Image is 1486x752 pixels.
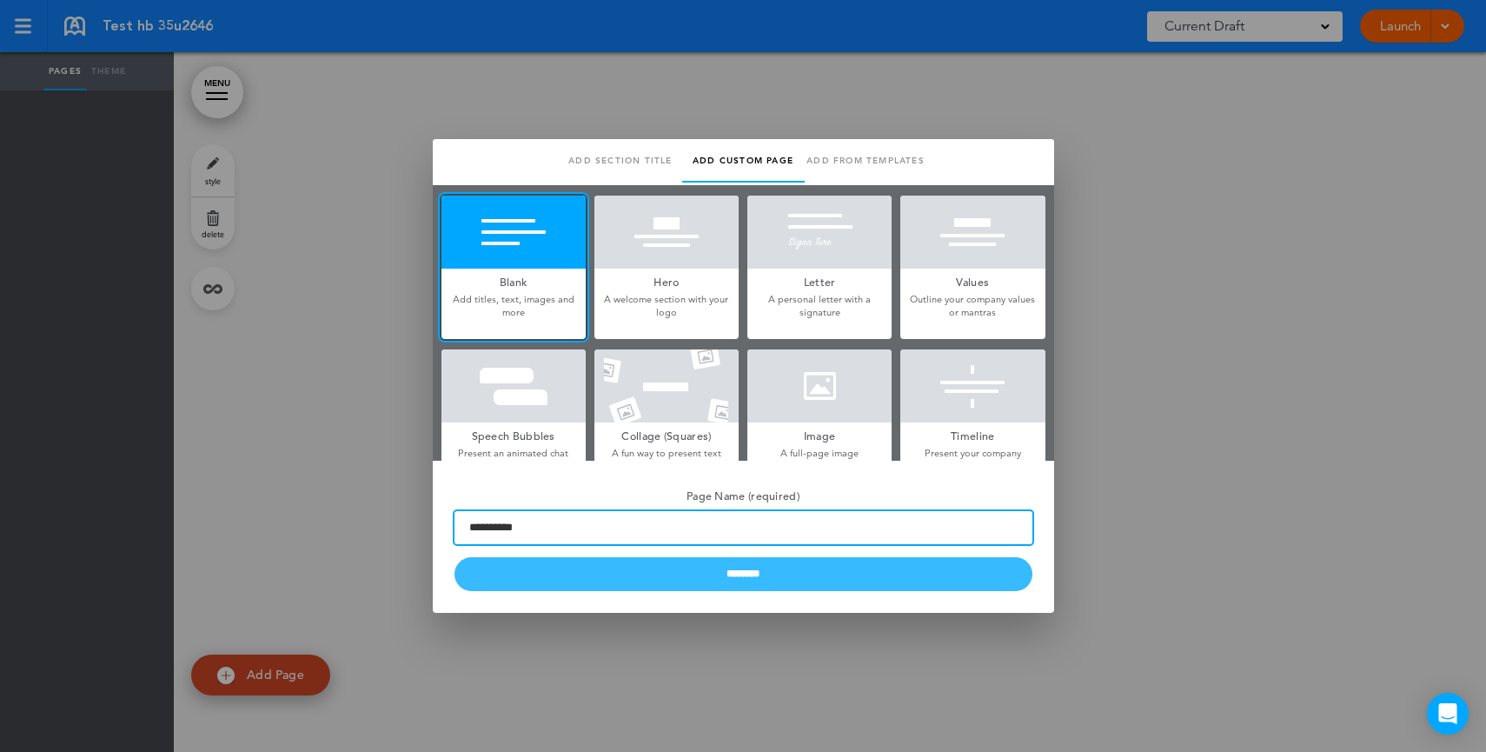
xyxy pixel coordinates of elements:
h5: Collage (Squares) [594,423,739,447]
h5: Page Name (required) [454,482,1032,507]
h5: Letter [747,269,892,293]
a: Add section title [560,139,682,183]
h5: Image [747,423,892,447]
p: A full-page image [747,447,892,460]
a: Add from templates [805,139,927,183]
div: Open Intercom Messenger [1427,693,1469,735]
p: A welcome section with your logo [594,293,739,320]
h5: Timeline [900,423,1045,447]
h5: Speech Bubbles [441,423,586,447]
p: Add titles, text, images and more [441,293,586,320]
a: Add custom page [682,139,805,183]
h5: Hero [594,269,739,293]
p: A fun way to present text and photos [594,447,739,474]
p: A personal letter with a signature [747,293,892,320]
input: Page Name (required) [454,511,1032,544]
p: Outline your company values or mantras [900,293,1045,320]
p: Present your company history [900,447,1045,474]
h5: Values [900,269,1045,293]
p: Present an animated chat conversation [441,447,586,474]
h5: Blank [441,269,586,293]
